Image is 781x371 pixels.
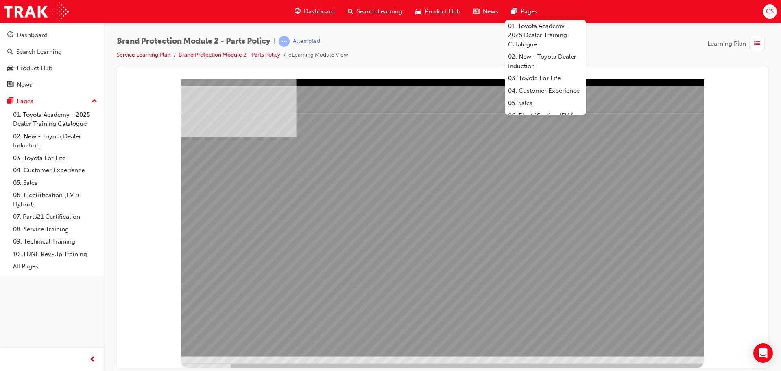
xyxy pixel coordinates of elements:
span: Search Learning [357,7,402,16]
span: Brand Protection Module 2 - Parts Policy [117,37,271,46]
span: | [274,37,275,46]
a: 05. Sales [10,177,100,189]
a: 03. Toyota For Life [505,72,586,85]
span: Dashboard [304,7,335,16]
a: 06. Electrification (EV & Hybrid) [10,189,100,211]
span: CS [766,7,774,16]
a: 05. Sales [505,97,586,110]
a: search-iconSearch Learning [341,3,409,20]
span: News [483,7,498,16]
a: All Pages [10,260,100,273]
a: Brand Protection Module 2 - Parts Policy [179,51,280,58]
a: 02. New - Toyota Dealer Induction [10,130,100,152]
span: pages-icon [7,98,13,105]
a: Product Hub [3,61,100,76]
span: guage-icon [7,32,13,39]
a: 04. Customer Experience [10,164,100,177]
a: pages-iconPages [505,3,544,20]
div: Product Hub [17,64,52,73]
a: car-iconProduct Hub [409,3,467,20]
button: Pages [3,94,100,109]
a: 03. Toyota For Life [10,152,100,165]
span: Product Hub [425,7,460,16]
a: Service Learning Plan [117,51,170,58]
button: CS [763,4,777,19]
a: 09. Technical Training [10,235,100,248]
span: list-icon [754,39,760,49]
a: guage-iconDashboard [288,3,341,20]
span: prev-icon [89,355,96,365]
a: 02. New - Toyota Dealer Induction [505,50,586,72]
a: 04. Customer Experience [505,85,586,97]
span: car-icon [415,7,421,17]
span: news-icon [7,81,13,89]
a: 10. TUNE Rev-Up Training [10,248,100,261]
span: search-icon [7,48,13,56]
a: 07. Parts21 Certification [10,211,100,223]
a: 01. Toyota Academy - 2025 Dealer Training Catalogue [10,109,100,130]
button: Learning Plan [707,36,768,51]
li: eLearning Module View [288,50,348,60]
div: Open Intercom Messenger [753,343,773,363]
a: news-iconNews [467,3,505,20]
div: Attempted [293,37,320,45]
a: 01. Toyota Academy - 2025 Dealer Training Catalogue [505,20,586,51]
span: guage-icon [295,7,301,17]
span: Learning Plan [707,39,746,48]
span: car-icon [7,65,13,72]
a: 08. Service Training [10,223,100,236]
span: news-icon [473,7,480,17]
a: Search Learning [3,44,100,59]
span: search-icon [348,7,353,17]
a: News [3,77,100,92]
div: Pages [17,97,33,106]
a: Dashboard [3,28,100,43]
img: Trak [4,2,69,21]
span: learningRecordVerb_ATTEMPT-icon [279,36,290,47]
span: pages-icon [511,7,517,17]
div: News [17,80,32,90]
div: Dashboard [17,31,48,40]
div: Search Learning [16,47,62,57]
span: Pages [521,7,537,16]
a: 06. Electrification (EV & Hybrid) [505,110,586,131]
span: up-icon [92,96,97,107]
button: DashboardSearch LearningProduct HubNews [3,26,100,94]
